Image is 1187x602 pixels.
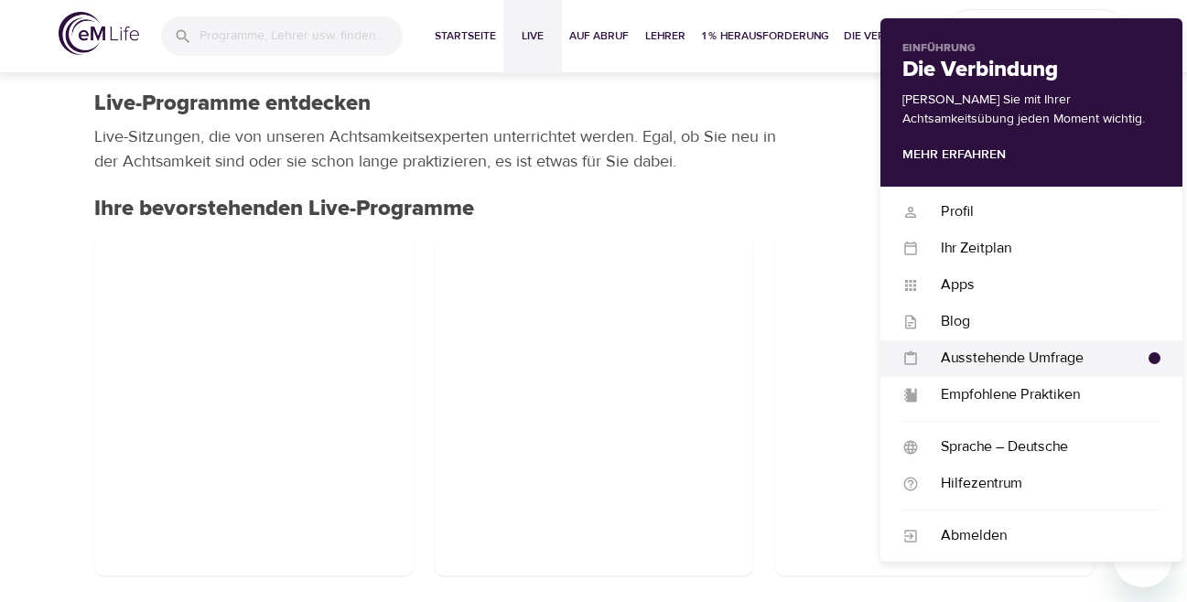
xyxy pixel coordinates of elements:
div: Sprache – Deutsche [919,436,1160,457]
div: Blog [919,311,1160,332]
div: Profil [919,201,1160,222]
input: Programme, Lehrer usw. finden... [200,16,403,56]
h2: Die Verbindung [902,57,1160,83]
div: Ihr Zeitplan [919,238,1160,259]
h2: Ihre bevorstehenden Live-Programme [94,196,1094,222]
span: Lehrer [643,27,687,46]
span: Die Verbindung [844,27,933,46]
div: Ausstehende Umfrage [919,348,1149,369]
img: logo [59,12,139,55]
span: Startseite [435,27,496,46]
div: Apps [919,274,1160,296]
div: Hilfezentrum [919,473,1160,494]
p: [PERSON_NAME] Sie mit Ihrer Achtsamkeitsübung jeden Moment wichtig. [902,91,1160,129]
h1: Live-Programme entdecken [94,91,371,117]
span: 1 % Herausforderung [702,27,829,46]
p: Live-Sitzungen, die von unseren Achtsamkeitsexperten unterrichtet werden. Egal, ob Sie neu in der... [94,124,781,174]
div: Empfohlene Praktiken [919,384,1160,405]
span: Auf Abruf [569,27,629,46]
div: Abmelden [919,525,1160,546]
a: Mehr erfahren [902,146,1006,163]
span: Live [511,27,555,46]
p: Einführung [902,40,1160,57]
